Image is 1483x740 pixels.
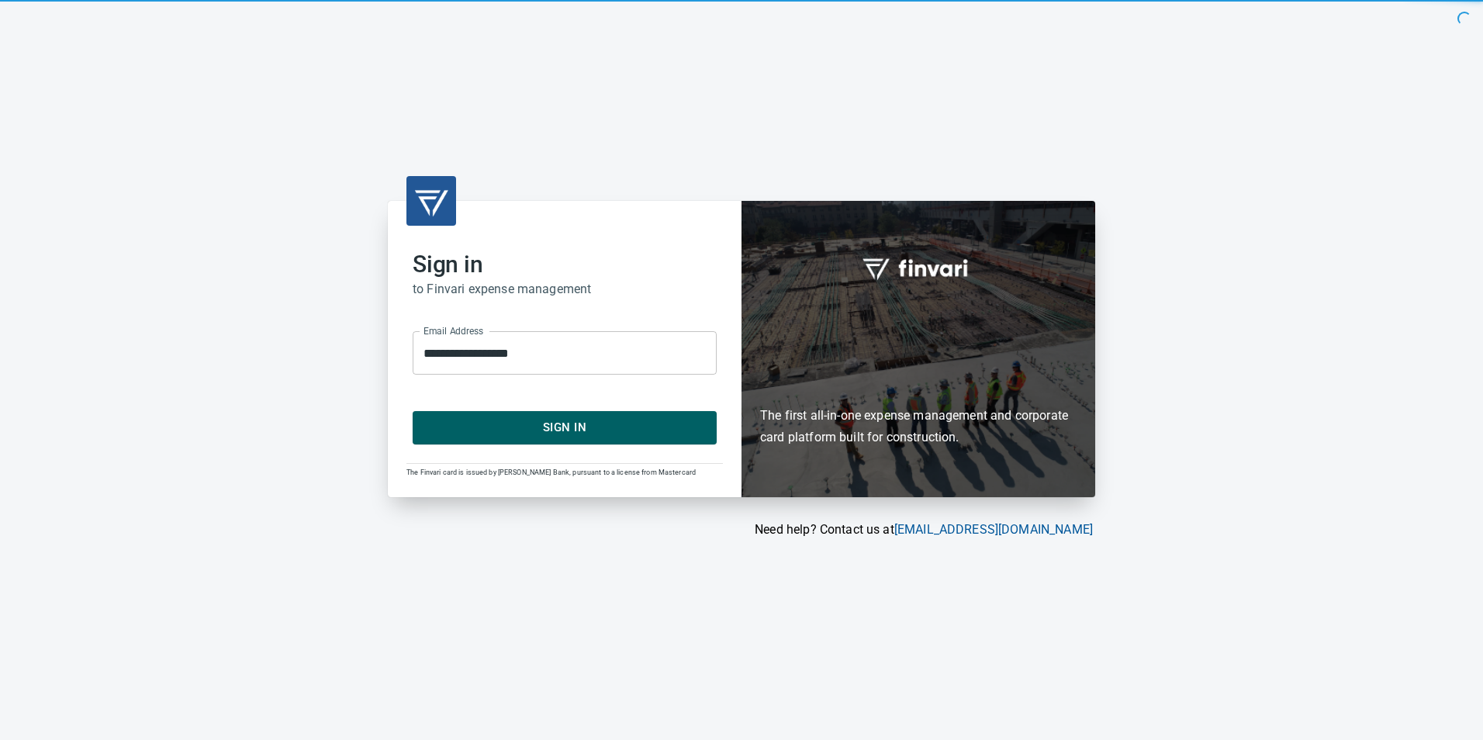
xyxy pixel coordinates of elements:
button: Sign In [413,411,717,444]
img: fullword_logo_white.png [860,250,977,285]
div: Finvari [741,201,1095,496]
a: [EMAIL_ADDRESS][DOMAIN_NAME] [894,522,1093,537]
h6: to Finvari expense management [413,278,717,300]
h2: Sign in [413,251,717,278]
p: Need help? Contact us at [388,520,1093,539]
img: transparent_logo.png [413,182,450,220]
span: Sign In [430,417,700,437]
span: The Finvari card is issued by [PERSON_NAME] Bank, pursuant to a license from Mastercard [406,469,696,476]
h6: The first all-in-one expense management and corporate card platform built for construction. [760,315,1077,448]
